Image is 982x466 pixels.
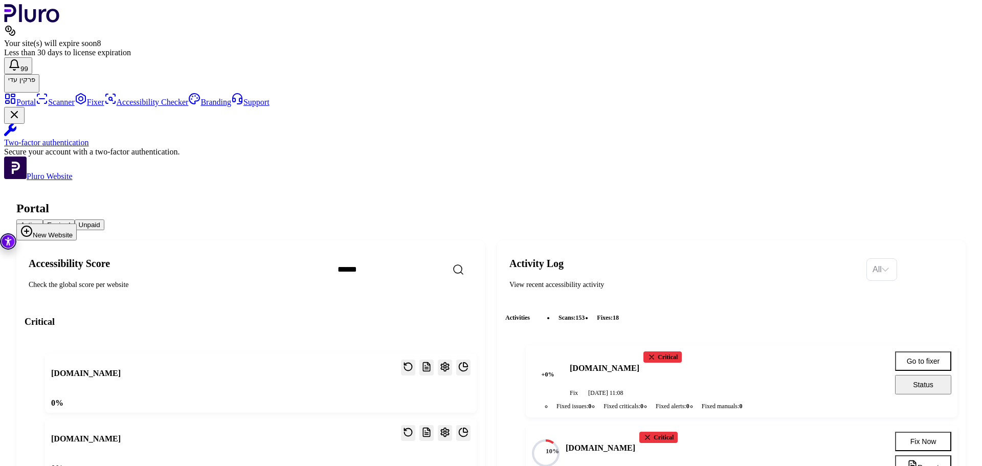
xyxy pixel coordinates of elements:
div: View recent accessibility activity [509,280,858,290]
span: 0 [686,403,689,410]
button: Unpaid [75,219,104,230]
button: Reset the cache [401,360,415,375]
div: Critical [643,351,682,363]
span: 0 [640,403,643,410]
button: Open website overview [456,425,471,440]
span: Unpaid [79,221,100,229]
a: Portal [4,98,36,106]
button: פרקין עדיפרקין עדי [4,74,39,93]
span: פרקין עדי [8,76,35,83]
aside: Sidebar menu [4,93,978,181]
button: Reset the cache [401,425,415,440]
li: Fixed criticals : [599,401,648,411]
div: Critical [639,432,678,443]
a: Branding [188,98,231,106]
span: 18 [613,314,619,321]
span: 0 [588,403,591,410]
li: Fixed issues : [552,401,595,411]
span: 99 [20,65,28,73]
h2: Activity Log [509,257,858,270]
a: Fixer [75,98,104,106]
input: Search [329,259,505,280]
span: Active [20,221,39,229]
div: Two-factor authentication [4,138,978,147]
a: Logo [4,15,60,24]
button: Open settings [438,360,452,375]
h2: Accessibility Score [29,257,321,270]
div: Fix [DATE] 11:08 [570,389,879,397]
button: Close Two-factor authentication notification [4,107,25,124]
li: fixes : [593,313,623,323]
h1: Portal [16,202,966,215]
button: Reports [419,360,434,375]
h3: [DOMAIN_NAME] [51,433,121,445]
h4: [DOMAIN_NAME] [570,363,639,374]
span: Expired [47,221,70,229]
div: Less than 30 days to license expiration [4,48,978,57]
div: Check the global score per website [29,280,321,290]
li: Fixed manuals : [698,401,747,411]
text: 10% [546,447,559,455]
h4: [DOMAIN_NAME] [566,442,635,454]
button: Open notifications, you have 382 new notifications [4,57,32,74]
div: Your site(s) will expire soon [4,39,978,48]
button: Active [16,219,43,230]
span: 8 [97,39,101,48]
button: Fix Now [895,432,951,451]
span: + 0 % [534,361,562,388]
h3: Critical [25,316,477,328]
button: Reports [419,425,434,440]
span: 153 [575,314,585,321]
div: Activities [505,306,957,329]
button: Open website overview [456,360,471,375]
div: Secure your account with a two-factor authentication. [4,147,978,157]
div: Set sorting [866,258,897,281]
button: Open settings [438,425,452,440]
button: Status [895,375,951,394]
a: Support [231,98,270,106]
div: 0 % [51,397,63,409]
a: Scanner [36,98,75,106]
li: scans : [554,313,589,323]
span: 0 [739,403,742,410]
a: Two-factor authentication [4,124,978,147]
button: New Website [16,224,77,240]
a: Open Pluro Website [4,172,73,181]
button: Go to fixer [895,351,951,371]
button: Expired [43,219,74,230]
a: Accessibility Checker [104,98,189,106]
li: Fixed alerts : [652,401,694,411]
h3: [DOMAIN_NAME] [51,368,121,379]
